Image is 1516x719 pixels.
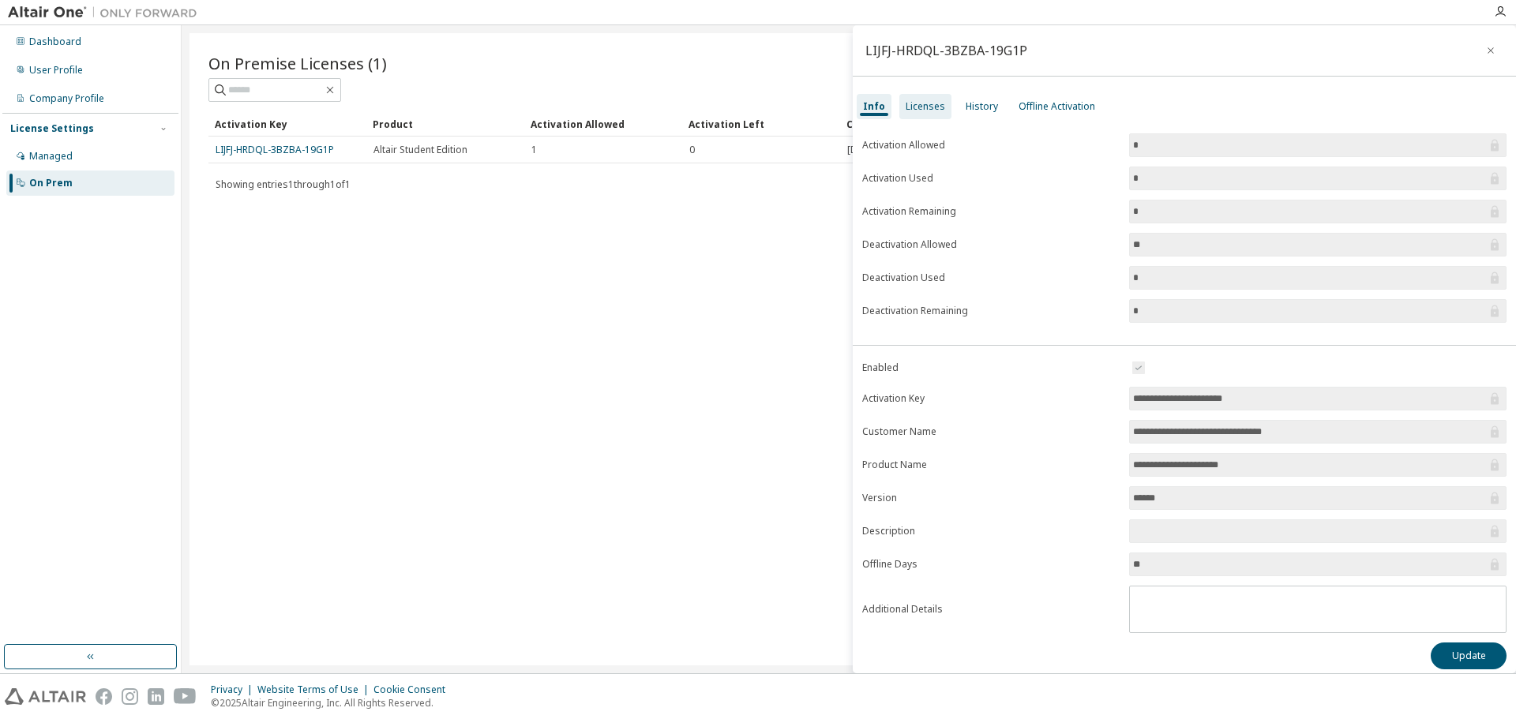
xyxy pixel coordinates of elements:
a: LIJFJ-HRDQL-3BZBA-19G1P [216,143,334,156]
img: facebook.svg [96,688,112,705]
img: Altair One [8,5,205,21]
div: Info [863,100,885,113]
img: youtube.svg [174,688,197,705]
div: Managed [29,150,73,163]
label: Deactivation Remaining [862,305,1120,317]
label: Deactivation Used [862,271,1120,284]
span: Altair Student Edition [373,144,467,156]
label: Enabled [862,361,1120,374]
p: © 2025 Altair Engineering, Inc. All Rights Reserved. [211,696,455,710]
div: Cookie Consent [373,683,455,696]
div: Activation Left [689,111,834,137]
div: Company Profile [29,92,104,105]
label: Activation Allowed [862,139,1120,152]
div: Website Terms of Use [257,683,373,696]
div: Activation Key [215,111,360,137]
div: License Settings [10,122,94,135]
img: altair_logo.svg [5,688,86,705]
button: Update [1431,642,1507,669]
div: Privacy [211,683,257,696]
label: Additional Details [862,603,1120,616]
label: Offline Days [862,558,1120,571]
div: User Profile [29,64,83,77]
div: Licenses [906,100,945,113]
div: Product [373,111,518,137]
label: Description [862,525,1120,537]
img: linkedin.svg [148,688,164,705]
div: Creation Date [846,111,1420,137]
div: On Prem [29,177,73,189]
img: instagram.svg [122,688,138,705]
label: Deactivation Allowed [862,238,1120,251]
label: Product Name [862,459,1120,471]
span: On Premise Licenses (1) [208,52,387,74]
label: Version [862,492,1120,504]
div: History [966,100,998,113]
div: LIJFJ-HRDQL-3BZBA-19G1P [865,44,1027,57]
div: Offline Activation [1019,100,1095,113]
span: 1 [531,144,537,156]
div: Activation Allowed [531,111,676,137]
label: Customer Name [862,425,1120,438]
label: Activation Used [862,172,1120,185]
span: 0 [689,144,695,156]
div: Dashboard [29,36,81,48]
span: Showing entries 1 through 1 of 1 [216,178,351,191]
span: [DATE] 01:36:02 [847,144,917,156]
label: Activation Key [862,392,1120,405]
label: Activation Remaining [862,205,1120,218]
